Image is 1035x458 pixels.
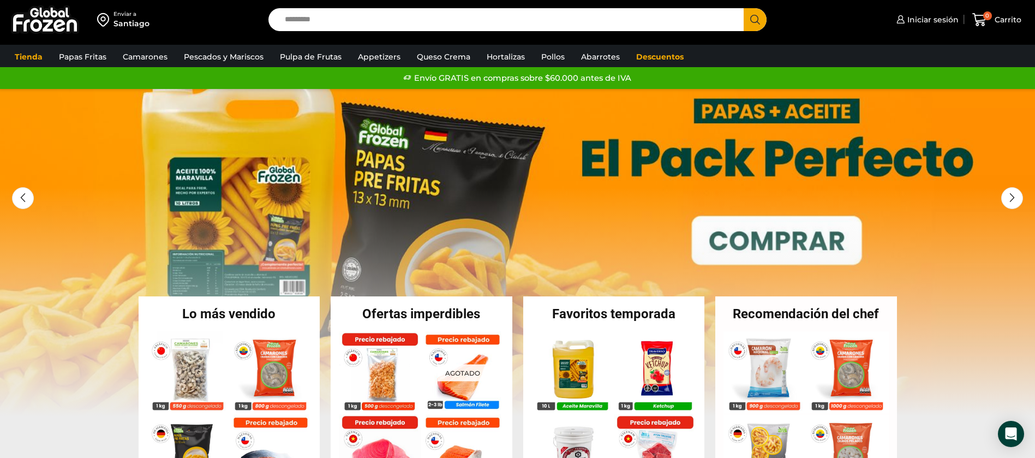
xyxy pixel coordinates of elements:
button: Search button [744,8,767,31]
a: Iniciar sesión [894,9,959,31]
a: Papas Fritas [53,46,112,67]
img: address-field-icon.svg [97,10,113,29]
a: Pescados y Mariscos [178,46,269,67]
a: Abarrotes [576,46,625,67]
div: Enviar a [113,10,149,18]
span: Iniciar sesión [905,14,959,25]
h2: Recomendación del chef [715,307,897,320]
span: 0 [983,11,992,20]
a: Queso Crema [411,46,476,67]
a: 0 Carrito [970,7,1024,33]
h2: Favoritos temporada [523,307,705,320]
h2: Lo más vendido [139,307,320,320]
div: Previous slide [12,187,34,209]
a: Camarones [117,46,173,67]
div: Next slide [1001,187,1023,209]
p: Agotado [438,364,488,381]
a: Descuentos [631,46,689,67]
div: Santiago [113,18,149,29]
a: Pollos [536,46,570,67]
div: Open Intercom Messenger [998,421,1024,447]
a: Pulpa de Frutas [274,46,347,67]
a: Appetizers [352,46,406,67]
h2: Ofertas imperdibles [331,307,512,320]
a: Hortalizas [481,46,530,67]
span: Carrito [992,14,1021,25]
a: Tienda [9,46,48,67]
